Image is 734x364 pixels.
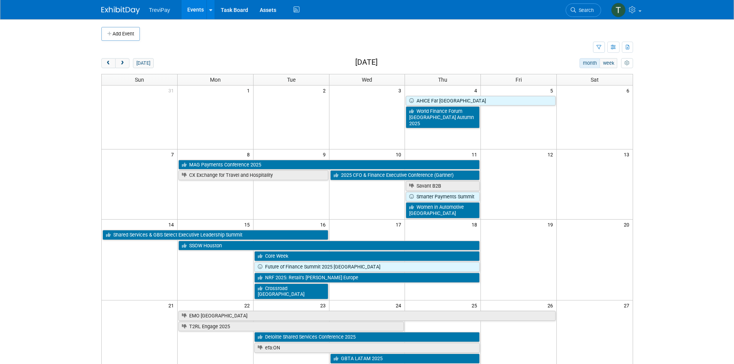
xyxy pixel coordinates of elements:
[210,77,221,83] span: Mon
[623,300,633,310] span: 27
[395,149,405,159] span: 10
[576,7,594,13] span: Search
[395,300,405,310] span: 24
[244,300,253,310] span: 22
[621,58,633,68] button: myCustomButton
[178,170,328,180] a: CX Exchange for Travel and Hospitality
[254,273,480,283] a: NRF 2025: Retail’s [PERSON_NAME] Europe
[547,149,556,159] span: 12
[178,322,404,332] a: T2RL Engage 2025
[398,86,405,95] span: 3
[168,300,177,310] span: 21
[438,77,447,83] span: Thu
[406,106,480,128] a: World Finance Forum [GEOGRAPHIC_DATA] Autumn 2025
[322,149,329,159] span: 9
[471,149,480,159] span: 11
[135,77,144,83] span: Sun
[600,58,617,68] button: week
[474,86,480,95] span: 4
[101,7,140,14] img: ExhibitDay
[178,311,556,321] a: EMO [GEOGRAPHIC_DATA]
[102,230,328,240] a: Shared Services & GBS Select Executive Leadership Summit
[406,96,556,106] a: AHICE Far [GEOGRAPHIC_DATA]
[516,77,522,83] span: Fri
[168,220,177,229] span: 14
[330,354,480,364] a: GBTA LATAM 2025
[254,332,480,342] a: Deloitte Shared Services Conference 2025
[566,3,601,17] a: Search
[406,181,480,191] a: Savant B2B
[406,192,480,202] a: Smarter Payments Summit
[170,149,177,159] span: 7
[319,220,329,229] span: 16
[355,58,378,67] h2: [DATE]
[547,220,556,229] span: 19
[471,220,480,229] span: 18
[625,61,630,66] i: Personalize Calendar
[101,27,140,41] button: Add Event
[547,300,556,310] span: 26
[254,343,480,353] a: efa:ON
[246,149,253,159] span: 8
[626,86,633,95] span: 6
[623,149,633,159] span: 13
[254,251,480,261] a: Core Week
[591,77,599,83] span: Sat
[178,241,480,251] a: SSOW Houston
[611,3,626,17] img: Tara DePaepe
[579,58,600,68] button: month
[168,86,177,95] span: 31
[115,58,129,68] button: next
[395,220,405,229] span: 17
[471,300,480,310] span: 25
[549,86,556,95] span: 5
[623,220,633,229] span: 20
[246,86,253,95] span: 1
[287,77,296,83] span: Tue
[406,202,480,218] a: Women in Automotive [GEOGRAPHIC_DATA]
[362,77,372,83] span: Wed
[254,262,480,272] a: Future of Finance Summit 2025 [GEOGRAPHIC_DATA]
[330,170,480,180] a: 2025 CFO & Finance Executive Conference (Gartner)
[322,86,329,95] span: 2
[254,283,328,299] a: Crossroad [GEOGRAPHIC_DATA]
[101,58,116,68] button: prev
[244,220,253,229] span: 15
[149,7,170,13] span: TreviPay
[133,58,153,68] button: [DATE]
[319,300,329,310] span: 23
[178,160,480,170] a: MAG Payments Conference 2025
